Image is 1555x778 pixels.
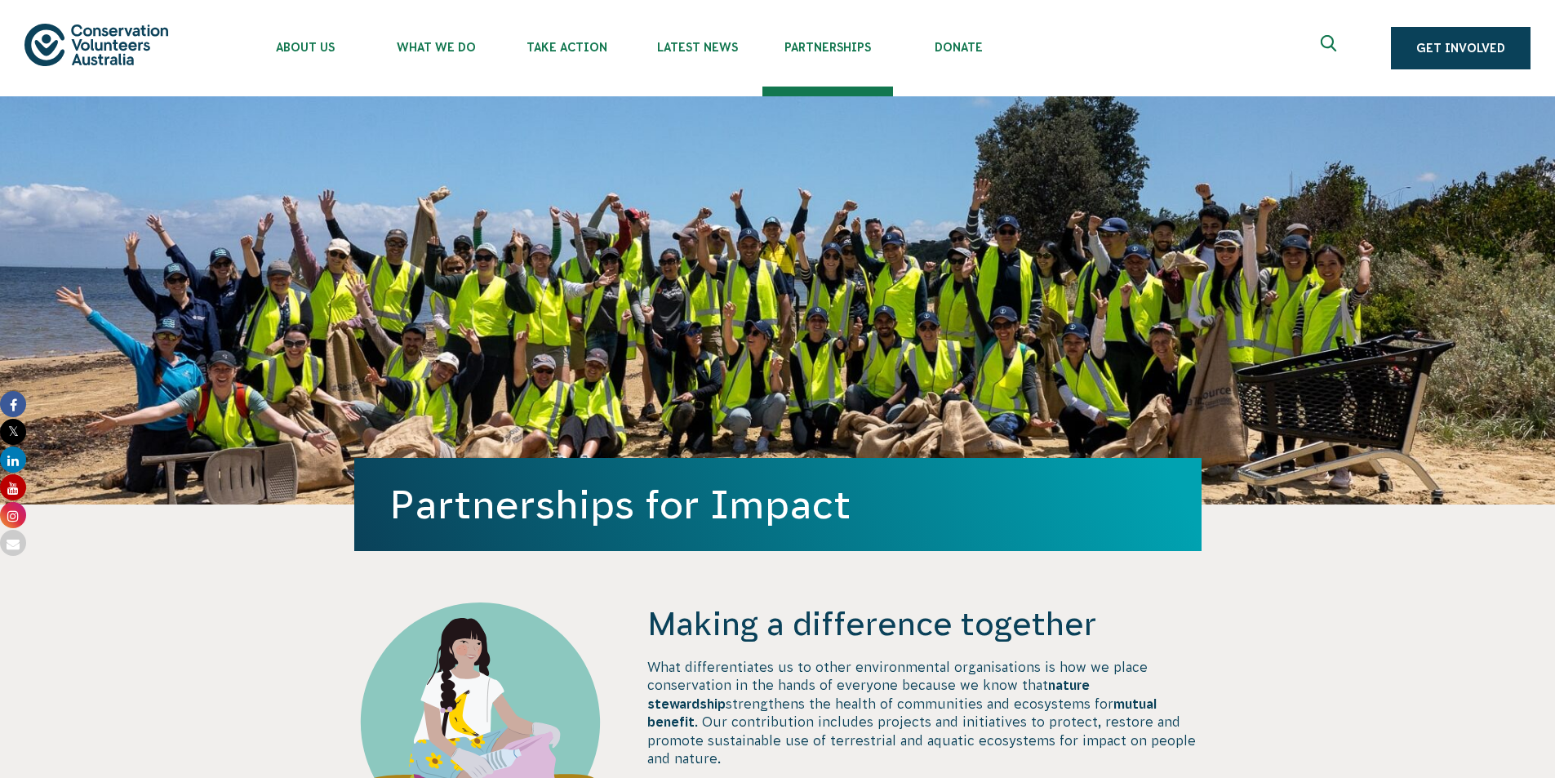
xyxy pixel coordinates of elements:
[647,602,1201,645] h4: Making a difference together
[647,658,1201,767] p: What differentiates us to other environmental organisations is how we place conservation in the h...
[893,41,1024,54] span: Donate
[762,41,893,54] span: Partnerships
[1391,27,1531,69] a: Get Involved
[1311,29,1350,68] button: Expand search box Close search box
[371,41,501,54] span: What We Do
[1321,35,1341,61] span: Expand search box
[24,24,168,65] img: logo.svg
[390,482,1166,527] h1: Partnerships for Impact
[501,41,632,54] span: Take Action
[240,41,371,54] span: About Us
[647,678,1090,710] strong: nature stewardship
[632,41,762,54] span: Latest News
